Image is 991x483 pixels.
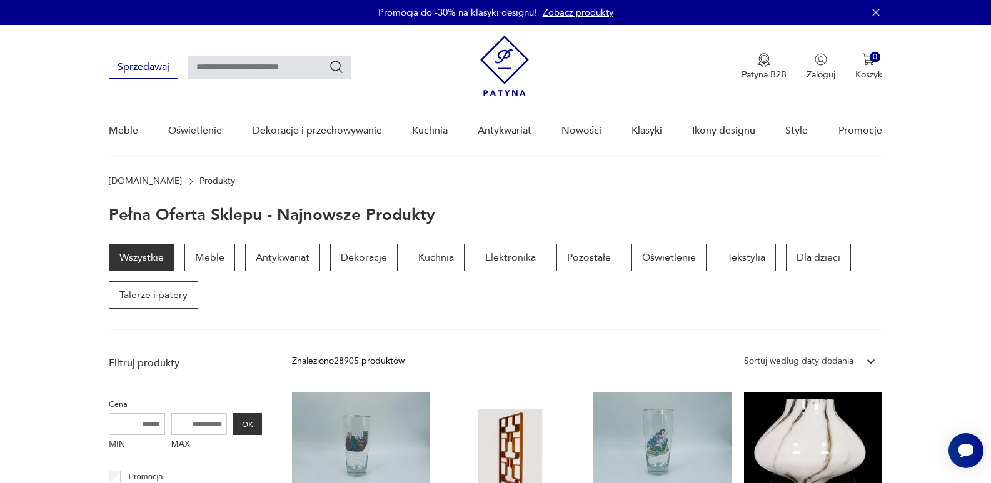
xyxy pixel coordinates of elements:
[109,356,262,370] p: Filtruj produkty
[233,413,262,435] button: OK
[109,107,138,155] a: Meble
[109,176,182,186] a: [DOMAIN_NAME]
[948,433,983,468] iframe: Smartsupp widget button
[109,64,178,72] a: Sprzedawaj
[480,36,529,96] img: Patyna - sklep z meblami i dekoracjami vintage
[785,107,808,155] a: Style
[109,56,178,79] button: Sprzedawaj
[742,69,787,81] p: Patyna B2B
[475,244,546,271] a: Elektronika
[815,53,827,66] img: Ikonka użytkownika
[838,107,882,155] a: Promocje
[109,435,165,455] label: MIN
[561,107,601,155] a: Nowości
[109,244,174,271] a: Wszystkie
[855,53,882,81] button: 0Koszyk
[631,107,662,155] a: Klasyki
[786,244,851,271] a: Dla dzieci
[631,244,707,271] a: Oświetlenie
[330,244,398,271] a: Dekoracje
[109,206,435,224] h1: Pełna oferta sklepu - najnowsze produkty
[478,107,531,155] a: Antykwariat
[758,53,770,67] img: Ikona medalu
[744,354,853,368] div: Sortuj według daty dodania
[742,53,787,81] a: Ikona medaluPatyna B2B
[109,397,262,411] p: Cena
[245,244,320,271] a: Antykwariat
[184,244,235,271] a: Meble
[329,59,344,74] button: Szukaj
[855,69,882,81] p: Koszyk
[253,107,382,155] a: Dekoracje i przechowywanie
[692,107,755,155] a: Ikony designu
[109,281,198,309] a: Talerze i patery
[862,53,875,66] img: Ikona koszyka
[717,244,776,271] a: Tekstylia
[807,53,835,81] button: Zaloguj
[378,6,536,19] p: Promocja do -30% na klasyki designu!
[543,6,613,19] a: Zobacz produkty
[556,244,621,271] a: Pozostałe
[807,69,835,81] p: Zaloguj
[742,53,787,81] button: Patyna B2B
[870,52,880,62] div: 0
[199,176,235,186] p: Produkty
[292,354,405,368] div: Znaleziono 28905 produktów
[171,435,228,455] label: MAX
[168,107,222,155] a: Oświetlenie
[408,244,465,271] a: Kuchnia
[412,107,448,155] a: Kuchnia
